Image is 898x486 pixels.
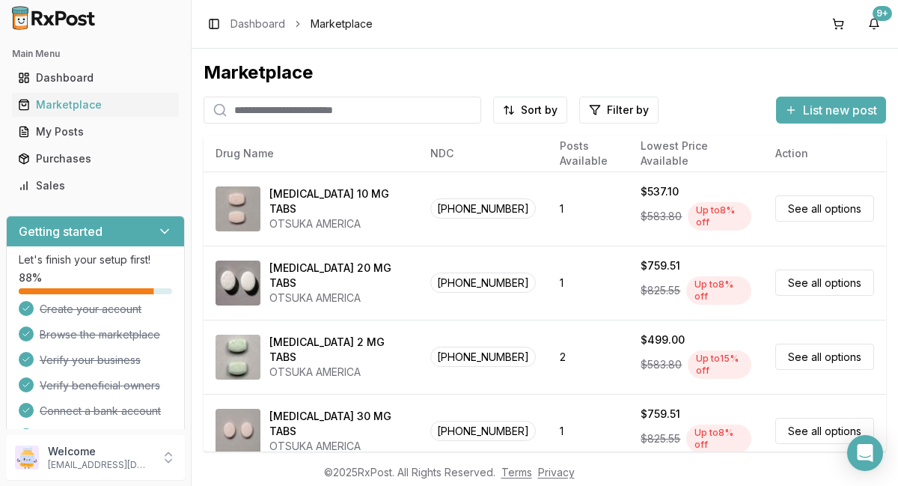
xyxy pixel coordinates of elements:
[18,97,173,112] div: Marketplace
[521,103,558,118] span: Sort by
[216,261,260,306] img: Abilify 20 MG TABS
[430,198,536,219] span: [PHONE_NUMBER]
[686,425,751,453] div: Up to 8 % off
[19,222,103,240] h3: Getting started
[230,16,373,31] nav: breadcrumb
[204,61,886,85] div: Marketplace
[418,136,548,171] th: NDC
[269,216,406,231] div: OTSUKA AMERICA
[629,136,763,171] th: Lowest Price Available
[548,394,629,468] td: 1
[607,103,649,118] span: Filter by
[763,136,886,171] th: Action
[311,16,373,31] span: Marketplace
[430,347,536,367] span: [PHONE_NUMBER]
[48,459,152,471] p: [EMAIL_ADDRESS][DOMAIN_NAME]
[40,353,141,368] span: Verify your business
[18,124,173,139] div: My Posts
[12,172,179,199] a: Sales
[19,252,172,267] p: Let's finish your setup first!
[775,344,874,370] a: See all options
[6,147,185,171] button: Purchases
[686,276,751,305] div: Up to 8 % off
[269,365,406,380] div: OTSUKA AMERICA
[40,378,160,393] span: Verify beneficial owners
[18,178,173,193] div: Sales
[579,97,659,124] button: Filter by
[641,209,682,224] span: $583.80
[641,357,682,372] span: $583.80
[548,136,629,171] th: Posts Available
[269,409,406,439] div: [MEDICAL_DATA] 30 MG TABS
[501,466,532,479] a: Terms
[269,261,406,291] div: [MEDICAL_DATA] 20 MG TABS
[230,16,285,31] a: Dashboard
[6,93,185,117] button: Marketplace
[12,64,179,91] a: Dashboard
[776,97,886,124] button: List new post
[641,184,679,199] div: $537.10
[688,202,751,231] div: Up to 8 % off
[269,186,406,216] div: [MEDICAL_DATA] 10 MG TABS
[775,195,874,222] a: See all options
[12,145,179,172] a: Purchases
[641,407,680,422] div: $759.51
[216,335,260,380] img: Abilify 2 MG TABS
[641,283,680,298] span: $825.55
[12,118,179,145] a: My Posts
[216,186,260,231] img: Abilify 10 MG TABS
[40,327,160,342] span: Browse the marketplace
[430,273,536,293] span: [PHONE_NUMBER]
[18,151,173,166] div: Purchases
[40,404,161,419] span: Connect a bank account
[6,6,102,30] img: RxPost Logo
[269,335,406,365] div: [MEDICAL_DATA] 2 MG TABS
[847,435,883,471] div: Open Intercom Messenger
[6,120,185,144] button: My Posts
[688,350,751,379] div: Up to 15 % off
[269,291,406,306] div: OTSUKA AMERICA
[48,444,152,459] p: Welcome
[548,320,629,394] td: 2
[775,270,874,296] a: See all options
[40,302,141,317] span: Create your account
[430,421,536,441] span: [PHONE_NUMBER]
[6,66,185,90] button: Dashboard
[538,466,575,479] a: Privacy
[12,91,179,118] a: Marketplace
[19,270,42,285] span: 88 %
[548,246,629,320] td: 1
[776,104,886,119] a: List new post
[18,70,173,85] div: Dashboard
[641,332,685,347] div: $499.00
[12,48,179,60] h2: Main Menu
[873,6,892,21] div: 9+
[775,418,874,444] a: See all options
[641,431,680,446] span: $825.55
[493,97,567,124] button: Sort by
[6,174,185,198] button: Sales
[548,171,629,246] td: 1
[15,446,39,470] img: User avatar
[216,409,260,454] img: Abilify 30 MG TABS
[641,258,680,273] div: $759.51
[862,12,886,36] button: 9+
[803,101,877,119] span: List new post
[204,136,418,171] th: Drug Name
[269,439,406,454] div: OTSUKA AMERICA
